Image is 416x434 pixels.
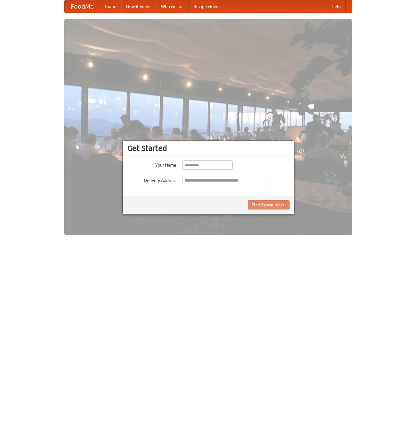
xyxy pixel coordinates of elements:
[156,0,189,13] a: Who we are
[127,160,176,168] label: Your Name
[65,0,100,13] a: FoodMe
[189,0,225,13] a: Recipe videos
[327,0,346,13] a: Help
[248,200,290,209] button: Find Restaurants!
[127,144,290,153] h3: Get Started
[121,0,156,13] a: How it works
[127,176,176,183] label: Delivery Address
[100,0,121,13] a: Home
